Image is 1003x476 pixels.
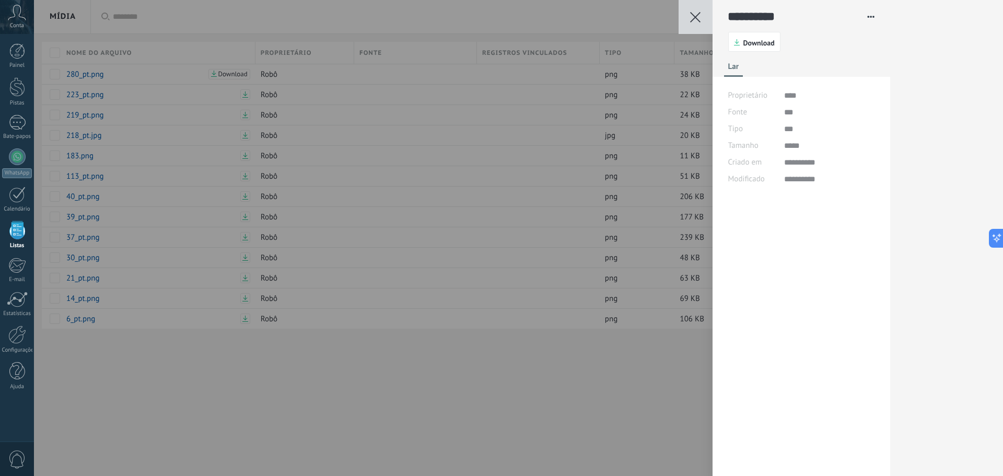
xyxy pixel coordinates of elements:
[728,104,777,121] div: Fonte
[728,90,768,100] font: Proprietário
[728,32,780,52] button: Download
[728,124,743,134] font: Tipo
[10,22,24,29] font: Conta
[3,133,31,140] font: Bate-papos
[2,346,37,354] font: Configurações
[9,62,25,69] font: Painel
[9,276,25,283] font: E-mail
[5,169,29,177] font: WhatsApp
[728,34,780,44] a: Download
[4,205,30,213] font: Calendário
[728,87,777,104] div: Proprietário
[728,62,739,77] span: Lar
[728,137,777,154] div: Tamanho
[728,171,777,188] div: Modificado
[10,242,24,249] font: Listas
[728,121,777,137] div: Tipo
[728,157,762,167] font: Criado em
[10,383,24,390] font: Ajuda
[10,99,25,107] font: Pistas
[728,174,765,184] font: Modificado
[743,38,775,48] font: Download
[728,154,777,171] div: Criado em
[728,141,759,150] font: Tamanho
[728,107,748,117] font: Fonte
[728,62,739,72] font: Lar
[3,310,31,317] font: Estatísticas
